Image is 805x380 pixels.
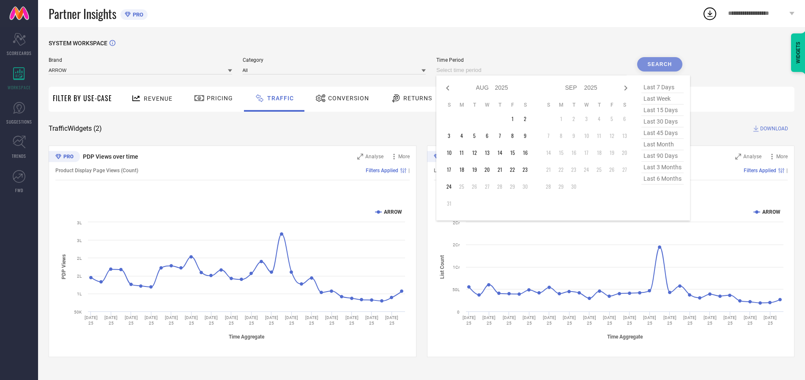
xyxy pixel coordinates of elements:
[555,146,567,159] td: Mon Sep 15 2025
[365,154,383,160] span: Analyse
[618,146,631,159] td: Sat Sep 20 2025
[641,139,684,150] span: last month
[567,102,580,108] th: Tuesday
[555,163,567,176] td: Mon Sep 22 2025
[542,163,555,176] td: Sun Sep 21 2025
[641,150,684,162] span: last 90 days
[366,168,398,173] span: Filters Applied
[605,163,618,176] td: Fri Sep 26 2025
[605,129,618,142] td: Fri Sep 12 2025
[398,154,410,160] span: More
[506,102,519,108] th: Friday
[593,129,605,142] td: Thu Sep 11 2025
[555,180,567,193] td: Mon Sep 29 2025
[493,129,506,142] td: Thu Aug 07 2025
[455,146,468,159] td: Mon Aug 11 2025
[185,315,198,325] text: [DATE] 25
[555,129,567,142] td: Mon Sep 08 2025
[506,180,519,193] td: Fri Aug 29 2025
[443,83,453,93] div: Previous month
[443,163,455,176] td: Sun Aug 17 2025
[77,292,82,296] text: 1L
[555,113,567,125] td: Mon Sep 01 2025
[365,315,378,325] text: [DATE] 25
[74,310,82,314] text: 50K
[77,256,82,261] text: 2L
[403,95,432,102] span: Returns
[443,129,455,142] td: Sun Aug 03 2025
[567,146,580,159] td: Tue Sep 16 2025
[621,83,631,93] div: Next month
[519,102,531,108] th: Saturday
[641,93,684,105] span: last week
[265,315,278,325] text: [DATE] 25
[703,315,716,325] text: [DATE] 25
[462,315,475,325] text: [DATE] 25
[593,113,605,125] td: Thu Sep 04 2025
[452,287,460,292] text: 50L
[328,95,369,102] span: Conversion
[481,146,493,159] td: Wed Aug 13 2025
[618,163,631,176] td: Sat Sep 27 2025
[357,154,363,160] svg: Zoom
[580,129,593,142] td: Wed Sep 10 2025
[593,102,605,108] th: Thursday
[385,315,398,325] text: [DATE] 25
[493,163,506,176] td: Thu Aug 21 2025
[165,315,178,325] text: [DATE] 25
[623,315,636,325] text: [DATE] 25
[434,168,476,173] span: List Views (Count)
[8,84,31,91] span: WORKSPACE
[455,102,468,108] th: Monday
[436,57,627,63] span: Time Period
[641,127,684,139] span: last 45 days
[663,315,676,325] text: [DATE] 25
[593,146,605,159] td: Thu Sep 18 2025
[618,129,631,142] td: Sat Sep 13 2025
[764,315,777,325] text: [DATE] 25
[482,315,496,325] text: [DATE] 25
[542,315,556,325] text: [DATE] 25
[345,315,359,325] text: [DATE] 25
[61,254,67,279] tspan: PDP Views
[523,315,536,325] text: [DATE] 25
[144,95,172,102] span: Revenue
[285,315,298,325] text: [DATE] 25
[542,180,555,193] td: Sun Sep 28 2025
[493,146,506,159] td: Thu Aug 14 2025
[683,315,696,325] text: [DATE] 25
[453,220,460,225] text: 2Cr
[443,197,455,210] td: Sun Aug 31 2025
[580,102,593,108] th: Wednesday
[427,151,458,164] div: Premium
[567,113,580,125] td: Tue Sep 02 2025
[735,154,741,160] svg: Zoom
[519,180,531,193] td: Sat Aug 30 2025
[481,102,493,108] th: Wednesday
[743,315,756,325] text: [DATE] 25
[408,168,410,173] span: |
[506,113,519,125] td: Fri Aug 01 2025
[77,238,82,243] text: 3L
[555,102,567,108] th: Monday
[468,180,481,193] td: Tue Aug 26 2025
[786,168,788,173] span: |
[49,40,107,47] span: SYSTEM WORKSPACE
[243,57,426,63] span: Category
[519,146,531,159] td: Sat Aug 16 2025
[455,163,468,176] td: Mon Aug 18 2025
[455,129,468,142] td: Mon Aug 04 2025
[506,129,519,142] td: Fri Aug 08 2025
[506,163,519,176] td: Fri Aug 22 2025
[580,113,593,125] td: Wed Sep 03 2025
[542,146,555,159] td: Sun Sep 14 2025
[618,113,631,125] td: Sat Sep 06 2025
[567,180,580,193] td: Tue Sep 30 2025
[49,5,116,22] span: Partner Insights
[481,129,493,142] td: Wed Aug 06 2025
[519,129,531,142] td: Sat Aug 09 2025
[7,50,32,56] span: SCORECARDS
[267,95,294,102] span: Traffic
[49,57,232,63] span: Brand
[439,255,445,278] tspan: List Count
